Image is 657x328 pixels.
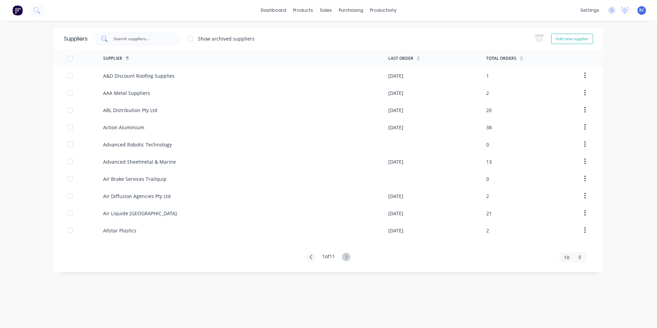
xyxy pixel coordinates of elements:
[388,55,413,62] div: Last Order
[103,89,150,97] div: AAA Metal Suppliers
[388,158,403,165] div: [DATE]
[367,5,400,15] div: productivity
[113,35,170,42] input: Search suppliers...
[388,72,403,79] div: [DATE]
[486,72,489,79] div: 1
[577,5,603,15] div: settings
[198,35,255,42] div: Show archived suppliers
[486,175,489,183] div: 0
[388,107,403,114] div: [DATE]
[316,5,335,15] div: sales
[103,72,175,79] div: A&D Discount Roofing Supplies
[486,210,492,217] div: 21
[335,5,367,15] div: purchasing
[103,158,176,165] div: Advanced Sheetmetal & Marine
[103,210,177,217] div: Air Liquide [GEOGRAPHIC_DATA]
[103,175,167,183] div: Air Brake Services Trailquip
[564,254,569,261] span: 10
[639,7,645,13] span: RC
[486,141,489,148] div: 0
[486,124,492,131] div: 38
[12,5,23,15] img: Factory
[486,193,489,200] div: 2
[388,193,403,200] div: [DATE]
[388,227,403,234] div: [DATE]
[486,89,489,97] div: 2
[388,210,403,217] div: [DATE]
[103,193,171,200] div: Air Diffusion Agencies Pty Ltd
[388,124,403,131] div: [DATE]
[388,89,403,97] div: [DATE]
[486,158,492,165] div: 13
[486,107,492,114] div: 20
[486,55,516,62] div: Total Orders
[103,107,157,114] div: ABL Distribution Pty Ltd
[290,5,316,15] div: products
[551,34,593,44] button: Add new supplier
[64,35,88,43] div: Suppliers
[322,253,335,262] div: 1 of 11
[103,124,144,131] div: Action Aluminium
[103,55,122,62] div: Supplier
[257,5,290,15] a: dashboard
[103,227,136,234] div: Allstar Plastics
[103,141,172,148] div: Advanced Robotic Technology
[486,227,489,234] div: 2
